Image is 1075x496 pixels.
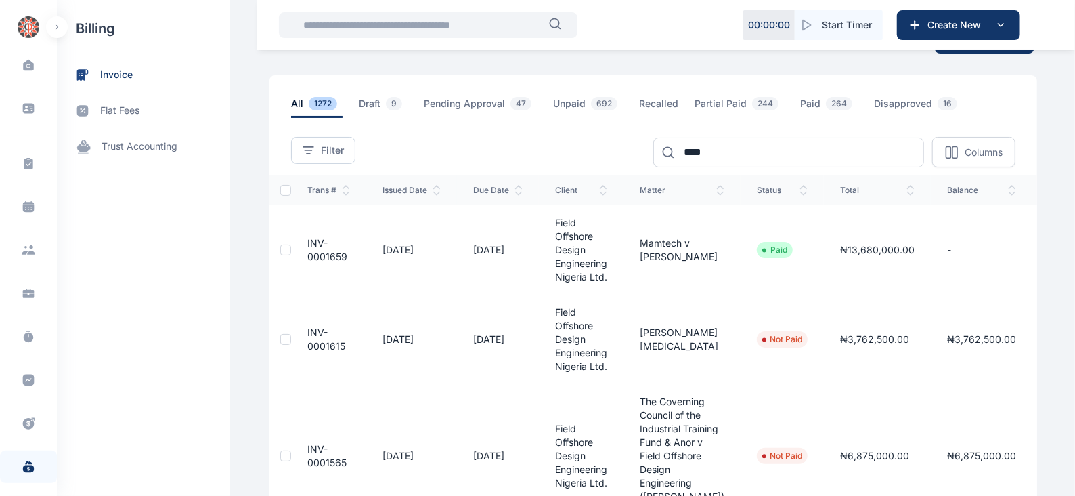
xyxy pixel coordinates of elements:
[555,185,607,196] span: client
[457,205,539,295] td: [DATE]
[965,146,1003,159] p: Columns
[539,295,623,384] td: Field Offshore Design Engineering Nigeria Ltd.
[457,295,539,384] td: [DATE]
[932,137,1015,167] button: Columns
[359,97,408,118] span: Draft
[100,68,133,82] span: invoice
[424,97,537,118] span: Pending Approval
[291,137,355,164] button: Filter
[102,140,177,154] span: trust accounting
[922,18,992,32] span: Create New
[947,450,1016,461] span: ₦6,875,000.00
[762,451,802,461] li: Not Paid
[800,97,858,118] span: Paid
[695,97,784,118] span: Partial Paid
[424,97,553,118] a: Pending Approval47
[307,237,347,262] a: INV-0001659
[510,97,531,110] span: 47
[359,97,424,118] a: Draft9
[874,97,979,118] a: Disapproved16
[795,10,883,40] button: Start Timer
[57,93,230,129] a: flat fees
[382,185,441,196] span: issued date
[748,18,790,32] p: 00 : 00 : 00
[695,97,800,118] a: Partial Paid244
[947,244,951,255] span: -
[822,18,872,32] span: Start Timer
[762,334,802,345] li: Not Paid
[57,57,230,93] a: invoice
[366,205,457,295] td: [DATE]
[762,245,787,255] li: Paid
[840,185,915,196] span: total
[307,327,345,352] a: INV-0001615
[291,97,359,118] a: All1272
[800,97,874,118] a: Paid264
[307,443,347,468] a: INV-0001565
[473,185,523,196] span: Due Date
[757,185,808,196] span: status
[874,97,963,118] span: Disapproved
[840,333,909,345] span: ₦3,762,500.00
[321,144,344,157] span: Filter
[947,333,1016,345] span: ₦3,762,500.00
[291,97,343,118] span: All
[623,295,741,384] td: [PERSON_NAME] [MEDICAL_DATA]
[57,129,230,165] a: trust accounting
[640,185,724,196] span: Matter
[826,97,852,110] span: 264
[553,97,639,118] a: Unpaid692
[366,295,457,384] td: [DATE]
[553,97,623,118] span: Unpaid
[309,97,337,110] span: 1272
[947,185,1016,196] span: balance
[307,185,350,196] span: Trans #
[386,97,402,110] span: 9
[591,97,617,110] span: 692
[840,450,909,461] span: ₦6,875,000.00
[840,244,915,255] span: ₦13,680,000.00
[539,205,623,295] td: Field Offshore Design Engineering Nigeria Ltd.
[100,104,139,118] span: flat fees
[639,97,678,118] span: Recalled
[897,10,1020,40] button: Create New
[623,205,741,295] td: Mamtech v [PERSON_NAME]
[752,97,778,110] span: 244
[938,97,957,110] span: 16
[639,97,695,118] a: Recalled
